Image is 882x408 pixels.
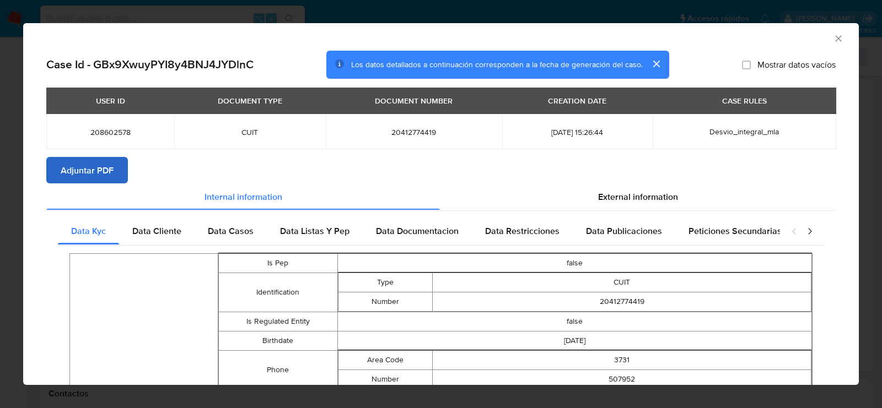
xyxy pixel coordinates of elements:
span: Mostrar datos vacíos [757,59,836,70]
span: Data Cliente [132,225,181,237]
span: Desvio_integral_mla [709,126,779,137]
div: Detailed internal info [58,218,780,244]
td: Area Code [338,350,433,369]
td: Type [338,273,433,292]
span: Data Casos [208,225,254,237]
div: USER ID [89,91,132,110]
td: Birthdate [219,331,337,350]
td: Is Pep [219,253,337,273]
div: DOCUMENT NUMBER [368,91,459,110]
td: Phone [219,350,337,389]
input: Mostrar datos vacíos [742,60,751,69]
span: 20412774419 [339,127,489,137]
span: Internal information [205,190,282,203]
span: Los datos detallados a continuación corresponden a la fecha de generación del caso. [351,59,643,70]
span: Data Publicaciones [586,225,662,237]
span: Peticiones Secundarias [689,225,782,237]
div: CASE RULES [716,91,773,110]
span: 208602578 [60,127,161,137]
td: false [337,312,812,331]
div: Detailed info [46,183,836,210]
span: Adjuntar PDF [61,158,114,182]
button: Adjuntar PDF [46,157,128,183]
td: Number [338,369,433,389]
td: 3731 [433,350,811,369]
td: [DATE] [337,331,812,350]
button: Cerrar ventana [833,33,843,43]
button: cerrar [643,51,669,77]
td: Is Regulated Entity [219,312,337,331]
td: 20412774419 [433,292,811,311]
td: Identification [219,273,337,312]
span: Data Restricciones [485,225,560,237]
div: DOCUMENT TYPE [211,91,289,110]
td: 507952 [433,369,811,389]
span: External information [598,190,678,203]
span: Data Documentacion [376,225,459,237]
div: closure-recommendation-modal [23,23,859,385]
h2: Case Id - GBx9XwuyPYI8y4BNJ4JYDlnC [46,57,254,72]
span: Data Listas Y Pep [280,225,349,237]
span: Data Kyc [71,225,106,237]
td: Number [338,292,433,311]
div: CREATION DATE [541,91,613,110]
span: [DATE] 15:26:44 [515,127,639,137]
td: false [337,253,812,273]
td: CUIT [433,273,811,292]
span: CUIT [187,127,312,137]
